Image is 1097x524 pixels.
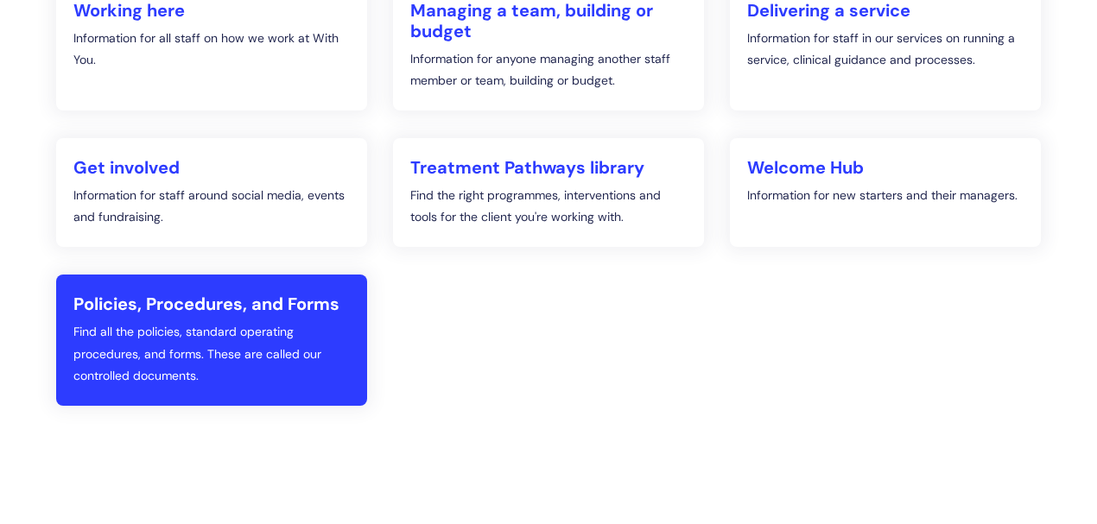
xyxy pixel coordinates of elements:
p: Information for staff around social media, events and fundraising. [73,185,350,228]
p: Information for anyone managing another staff member or team, building or budget. [410,48,687,92]
p: Find the right programmes, interventions and tools for the client you're working with. [410,185,687,228]
p: Information for all staff on how we work at With You. [73,28,350,71]
h2: Get involved [73,157,350,178]
p: Find all the policies, standard operating procedures, and forms. These are called our controlled ... [73,321,350,387]
a: Treatment Pathways library Find the right programmes, interventions and tools for the client you'... [393,138,704,247]
h2: Welcome Hub [747,157,1024,178]
a: Policies, Procedures, and Forms Find all the policies, standard operating procedures, and forms. ... [56,275,367,406]
h2: Treatment Pathways library [410,157,687,178]
p: Information for staff in our services on running a service, clinical guidance and processes. [747,28,1024,71]
p: Information for new starters and their managers. [747,185,1024,206]
a: Get involved Information for staff around social media, events and fundraising. [56,138,367,247]
a: Welcome Hub Information for new starters and their managers. [730,138,1041,247]
h2: Policies, Procedures, and Forms [73,294,350,314]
